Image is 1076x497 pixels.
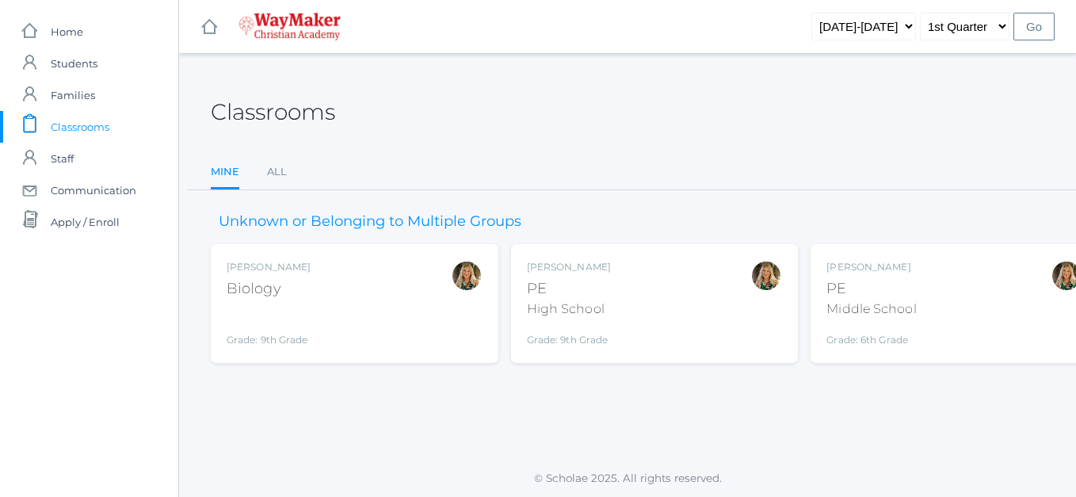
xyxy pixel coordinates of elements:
div: PE [826,278,916,300]
div: Grade: 6th Grade [826,325,916,347]
div: PE [527,278,611,300]
div: [PERSON_NAME] [227,260,311,274]
a: Mine [211,156,239,190]
div: Biology [227,278,311,300]
span: Families [51,79,95,111]
h2: Classrooms [211,100,335,124]
div: Grade: 9th Grade [227,306,311,347]
div: [PERSON_NAME] [826,260,916,274]
div: [PERSON_NAME] [527,260,611,274]
span: Apply / Enroll [51,206,120,238]
div: High School [527,300,611,319]
span: Communication [51,174,136,206]
img: waymaker-logo-stack-white-1602f2b1af18da31a5905e9982d058868370996dac5278e84edea6dabf9a3315.png [238,13,341,40]
a: All [267,156,287,188]
span: Classrooms [51,111,109,143]
span: Students [51,48,97,79]
div: Claudia Marosz [451,260,483,292]
input: Go [1013,13,1055,40]
p: © Scholae 2025. All rights reserved. [179,470,1076,486]
span: Staff [51,143,74,174]
span: Home [51,16,83,48]
h3: Unknown or Belonging to Multiple Groups [211,214,529,230]
div: Grade: 9th Grade [527,325,611,347]
div: Claudia Marosz [750,260,782,292]
div: Middle School [826,300,916,319]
